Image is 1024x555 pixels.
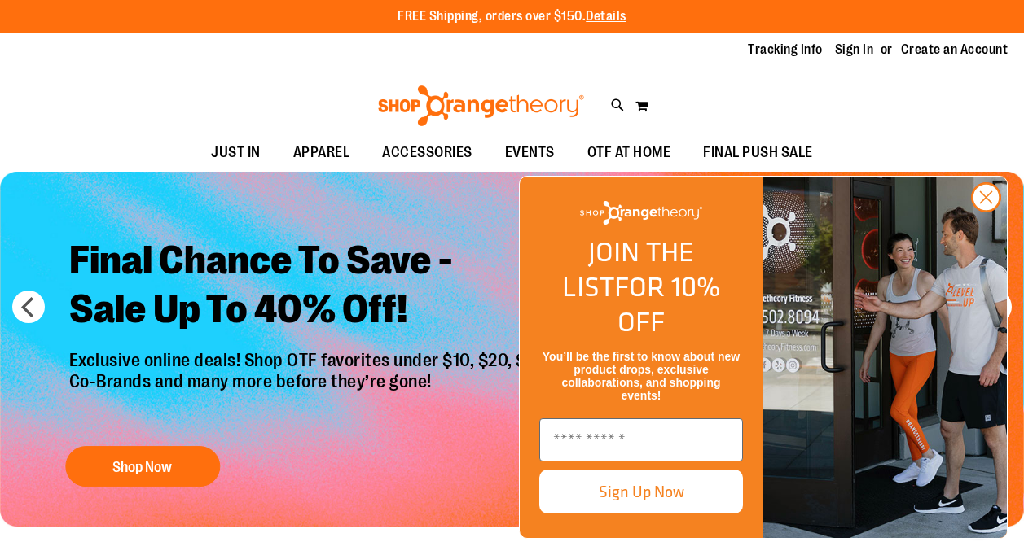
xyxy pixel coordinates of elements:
span: FINAL PUSH SALE [703,134,813,171]
button: Shop Now [65,446,220,487]
a: Tracking Info [748,41,823,59]
input: Enter email [539,418,743,461]
button: Close dialog [971,182,1001,212]
a: FINAL PUSH SALE [687,134,829,172]
div: FLYOUT Form [503,160,1024,555]
h2: Final Chance To Save - Sale Up To 40% Off! [57,224,568,350]
span: JUST IN [211,134,261,171]
a: JUST IN [195,134,277,172]
span: APPAREL [293,134,350,171]
img: Shop Orangtheory [763,177,1007,538]
span: FOR 10% OFF [614,266,720,342]
a: Details [586,9,626,24]
img: Shop Orangetheory [580,201,702,225]
span: EVENTS [505,134,555,171]
a: Create an Account [901,41,1009,59]
a: EVENTS [489,134,571,172]
button: Sign Up Now [539,470,743,513]
a: Final Chance To Save -Sale Up To 40% Off! Exclusive online deals! Shop OTF favorites under $10, $... [57,224,568,495]
a: ACCESSORIES [366,134,489,172]
span: JOIN THE LIST [562,231,694,307]
a: Sign In [835,41,874,59]
span: OTF AT HOME [587,134,671,171]
p: FREE Shipping, orders over $150. [398,7,626,26]
span: ACCESSORIES [382,134,472,171]
p: Exclusive online deals! Shop OTF favorites under $10, $20, $50, Co-Brands and many more before th... [57,350,568,430]
a: OTF AT HOME [571,134,688,172]
a: APPAREL [277,134,367,172]
button: prev [12,291,45,323]
img: Shop Orangetheory [376,85,587,126]
span: You’ll be the first to know about new product drops, exclusive collaborations, and shopping events! [543,350,740,402]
